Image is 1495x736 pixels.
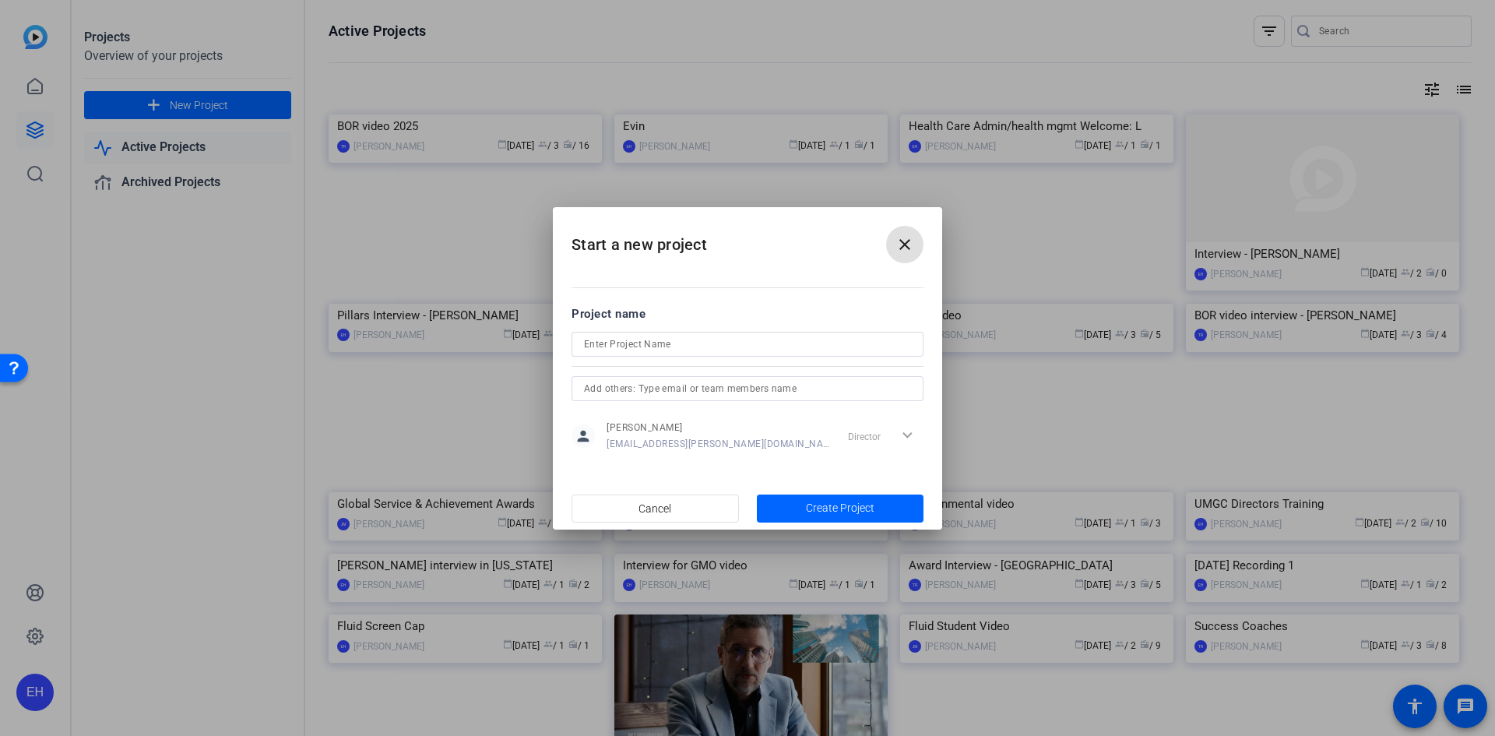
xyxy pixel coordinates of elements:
[607,421,830,434] span: [PERSON_NAME]
[584,379,911,398] input: Add others: Type email or team members name
[895,235,914,254] mat-icon: close
[757,495,924,523] button: Create Project
[572,495,739,523] button: Cancel
[584,335,911,354] input: Enter Project Name
[607,438,830,450] span: [EMAIL_ADDRESS][PERSON_NAME][DOMAIN_NAME]
[638,494,671,523] span: Cancel
[806,500,874,516] span: Create Project
[572,424,595,448] mat-icon: person
[572,305,923,322] div: Project name
[553,207,942,270] h2: Start a new project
